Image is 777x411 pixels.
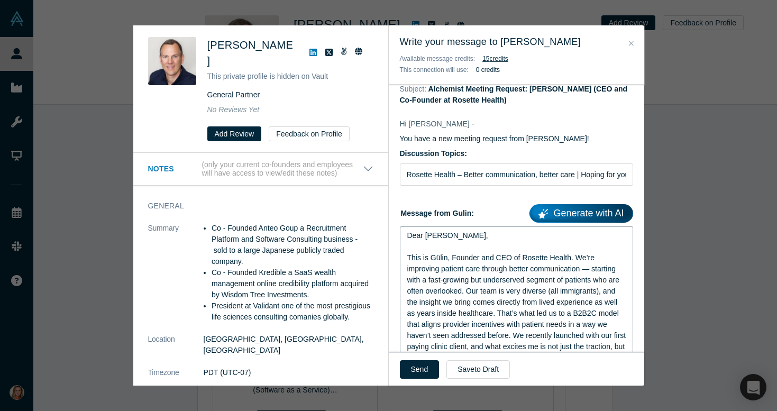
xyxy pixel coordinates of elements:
h3: General [148,200,359,212]
li: Co - Founded Kredible a SaaS wealth management online credibility platform acquired by Wisdom Tre... [212,267,373,300]
span: Available message credits: [400,55,476,62]
b: 0 credits [476,66,500,74]
dd: PDT (UTC-07) [204,367,373,378]
h3: Write your message to [PERSON_NAME] [400,35,633,49]
button: Saveto Draft [446,360,510,379]
span: General Partner [207,90,260,99]
p: Hi [PERSON_NAME] - [400,118,633,130]
dt: Summary [148,223,204,334]
li: Co - Founded Anteo Goup a Recruitment Platform and Software Consulting business - sold to a large... [212,223,373,267]
span: No Reviews Yet [207,105,260,114]
span: This connection will use: [400,66,469,74]
img: Dion DeLoof's Profile Image [148,37,196,85]
p: (only your current co-founders and employees will have access to view/edit these notes) [202,160,362,178]
button: Feedback on Profile [269,126,350,141]
dt: Timezone [148,367,204,389]
dd: Alchemist Meeting Request: [PERSON_NAME] (CEO and Co-Founder at Rosette Health) [400,85,628,104]
li: President at Validant one of the most prestigious life sciences consulting comanies globally. [212,300,373,323]
button: Close [626,38,637,50]
dt: Subject: [400,84,427,95]
label: Discussion Topics: [400,148,633,159]
dd: [GEOGRAPHIC_DATA], [GEOGRAPHIC_DATA], [GEOGRAPHIC_DATA] [204,334,373,356]
a: Generate with AI [529,204,633,223]
button: Notes (only your current co-founders and employees will have access to view/edit these notes) [148,160,373,178]
button: Add Review [207,126,262,141]
span: [PERSON_NAME] [207,39,294,67]
dt: Location [148,334,204,367]
label: Message from Gulin: [400,200,633,223]
button: Send [400,360,440,379]
p: This private profile is hidden on Vault [207,71,373,82]
button: 15credits [482,53,508,64]
p: You have a new meeting request from [PERSON_NAME]! [400,133,633,144]
h3: Notes [148,163,200,175]
span: Dear [PERSON_NAME], [407,231,488,240]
